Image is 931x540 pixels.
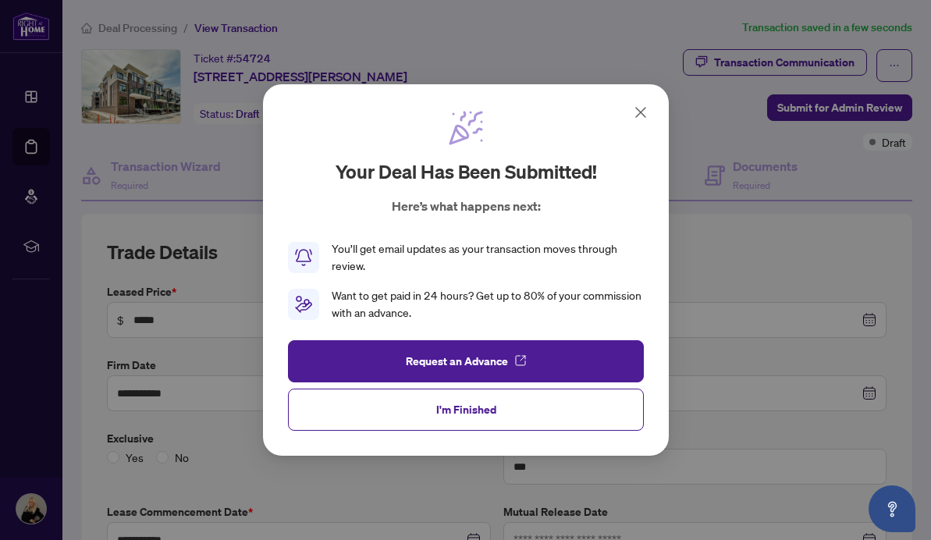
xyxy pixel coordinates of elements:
span: Request an Advance [405,349,507,374]
span: I'm Finished [435,397,496,422]
div: You’ll get email updates as your transaction moves through review. [332,240,644,275]
button: Request an Advance [288,340,644,382]
button: I'm Finished [288,389,644,431]
p: Here’s what happens next: [391,197,540,215]
h2: Your deal has been submitted! [335,159,596,184]
div: Want to get paid in 24 hours? Get up to 80% of your commission with an advance. [332,287,644,322]
button: Open asap [869,485,915,532]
